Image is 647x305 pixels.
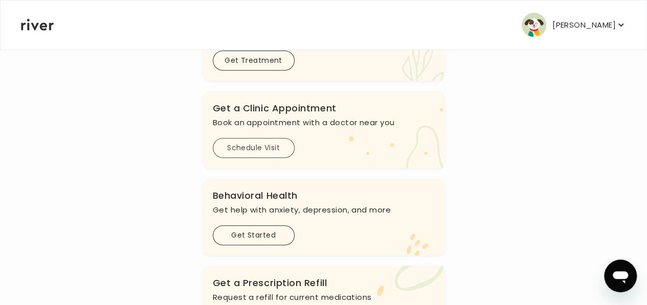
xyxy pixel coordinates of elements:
iframe: Button to launch messaging window [604,260,637,292]
h3: Behavioral Health [213,189,435,203]
h3: Get a Prescription Refill [213,276,435,290]
button: user avatar[PERSON_NAME] [522,13,626,37]
p: [PERSON_NAME] [552,18,616,32]
h3: Get a Clinic Appointment [213,101,435,115]
button: Get Treatment [213,51,295,71]
img: user avatar [522,13,546,37]
button: Get Started [213,225,295,245]
p: Book an appointment with a doctor near you [213,115,435,130]
p: Request a refill for current medications [213,290,435,304]
button: Schedule Visit [213,138,295,158]
p: Get help with anxiety, depression, and more [213,203,435,217]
